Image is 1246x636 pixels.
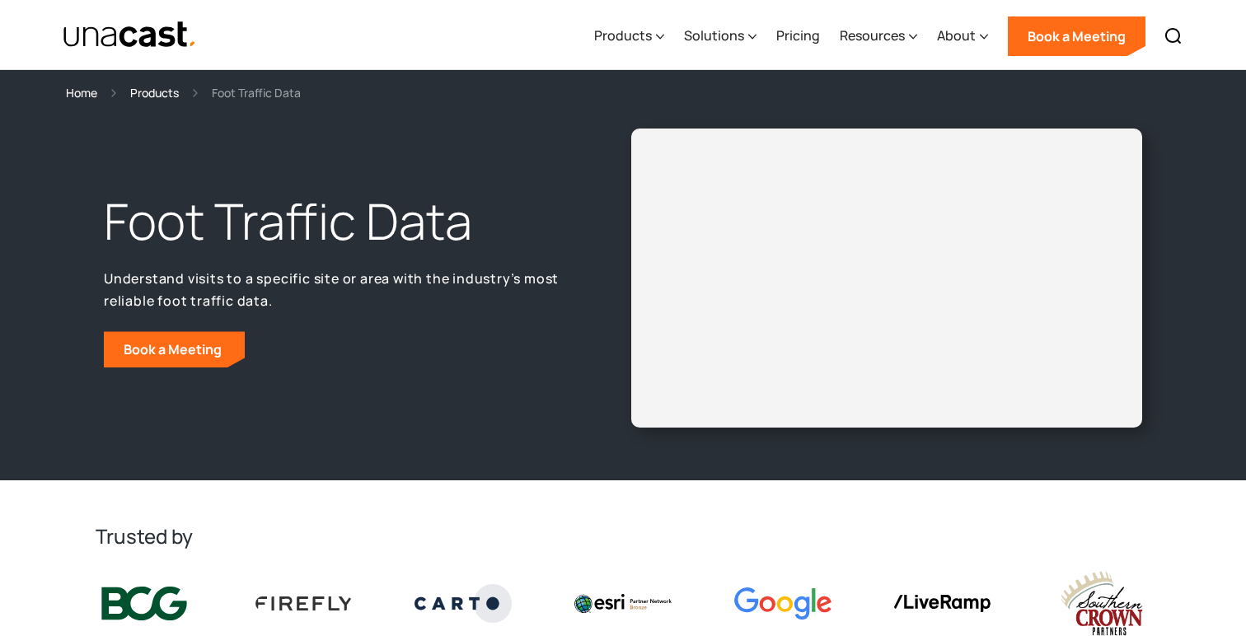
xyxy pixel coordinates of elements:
[684,26,744,45] div: Solutions
[734,587,831,620] img: Google logo
[937,2,988,70] div: About
[840,2,917,70] div: Resources
[130,83,179,102] a: Products
[937,26,976,45] div: About
[644,142,1129,414] iframe: Unacast - European Vaccines v2
[255,596,353,610] img: Firefly Advertising logo
[684,2,756,70] div: Solutions
[104,331,245,367] a: Book a Meeting
[594,2,664,70] div: Products
[776,2,820,70] a: Pricing
[63,21,197,49] img: Unacast text logo
[104,268,570,311] p: Understand visits to a specific site or area with the industry’s most reliable foot traffic data.
[96,523,1150,549] h2: Trusted by
[415,584,512,622] img: Carto logo
[574,594,672,612] img: Esri logo
[1008,16,1145,56] a: Book a Meeting
[212,83,301,102] div: Foot Traffic Data
[63,21,197,49] a: home
[1164,26,1183,46] img: Search icon
[104,189,570,255] h1: Foot Traffic Data
[594,26,652,45] div: Products
[66,83,97,102] a: Home
[96,583,193,624] img: BCG logo
[893,595,991,612] img: liveramp logo
[840,26,905,45] div: Resources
